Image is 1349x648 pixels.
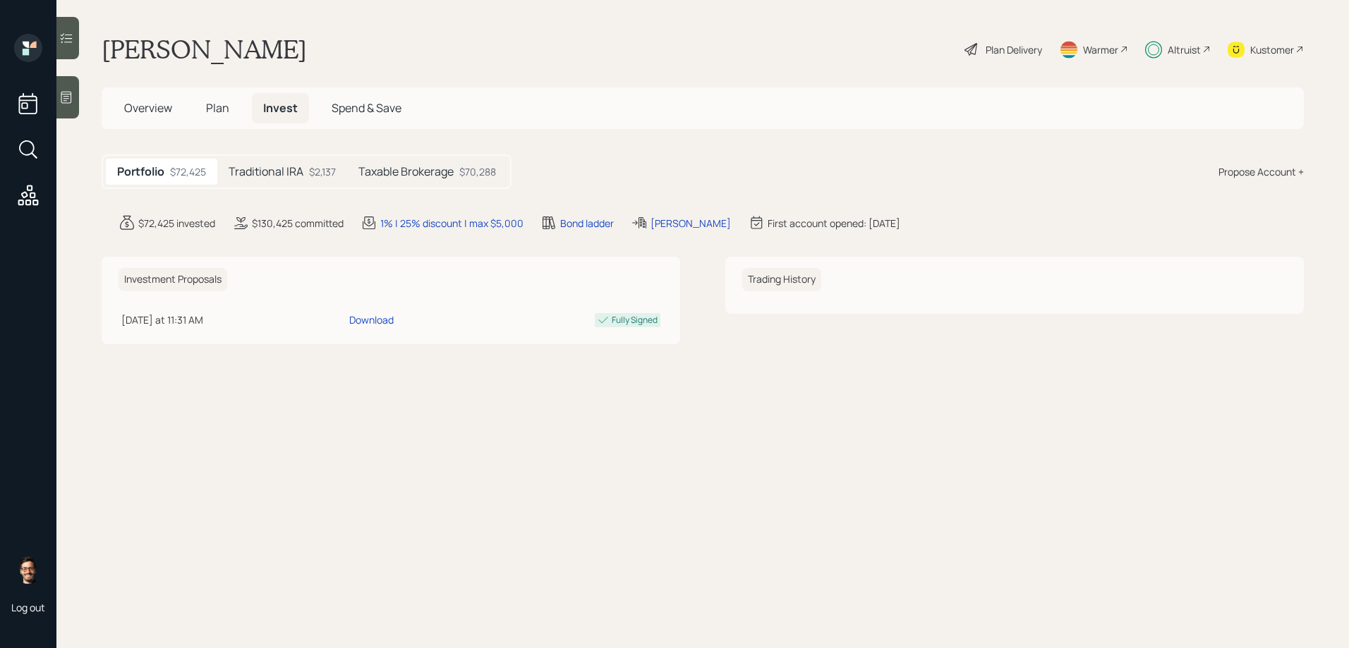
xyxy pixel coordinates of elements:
[1218,164,1304,179] div: Propose Account +
[263,100,298,116] span: Invest
[1083,42,1118,57] div: Warmer
[309,164,336,179] div: $2,137
[1168,42,1201,57] div: Altruist
[349,312,394,327] div: Download
[117,165,164,178] h5: Portfolio
[124,100,172,116] span: Overview
[119,268,227,291] h6: Investment Proposals
[986,42,1042,57] div: Plan Delivery
[358,165,454,178] h5: Taxable Brokerage
[252,216,344,231] div: $130,425 committed
[742,268,821,291] h6: Trading History
[1250,42,1294,57] div: Kustomer
[170,164,206,179] div: $72,425
[459,164,496,179] div: $70,288
[121,312,344,327] div: [DATE] at 11:31 AM
[560,216,614,231] div: Bond ladder
[768,216,900,231] div: First account opened: [DATE]
[332,100,401,116] span: Spend & Save
[380,216,524,231] div: 1% | 25% discount | max $5,000
[102,34,307,65] h1: [PERSON_NAME]
[612,314,658,326] div: Fully Signed
[229,165,303,178] h5: Traditional IRA
[138,216,215,231] div: $72,425 invested
[11,601,45,614] div: Log out
[14,556,42,584] img: sami-boghos-headshot.png
[651,216,731,231] div: [PERSON_NAME]
[206,100,229,116] span: Plan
